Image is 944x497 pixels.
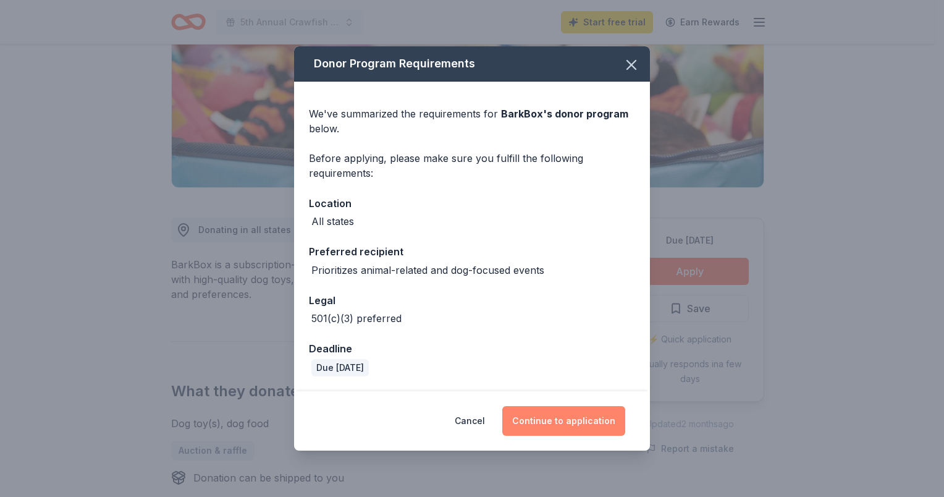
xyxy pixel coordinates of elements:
[311,263,544,278] div: Prioritizes animal-related and dog-focused events
[309,151,635,181] div: Before applying, please make sure you fulfill the following requirements:
[502,406,625,436] button: Continue to application
[309,106,635,136] div: We've summarized the requirements for below.
[455,406,485,436] button: Cancel
[311,359,369,376] div: Due [DATE]
[309,244,635,260] div: Preferred recipient
[309,195,635,211] div: Location
[311,311,402,326] div: 501(c)(3) preferred
[309,341,635,357] div: Deadline
[309,292,635,308] div: Legal
[501,108,628,120] span: BarkBox 's donor program
[311,214,354,229] div: All states
[294,46,650,82] div: Donor Program Requirements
